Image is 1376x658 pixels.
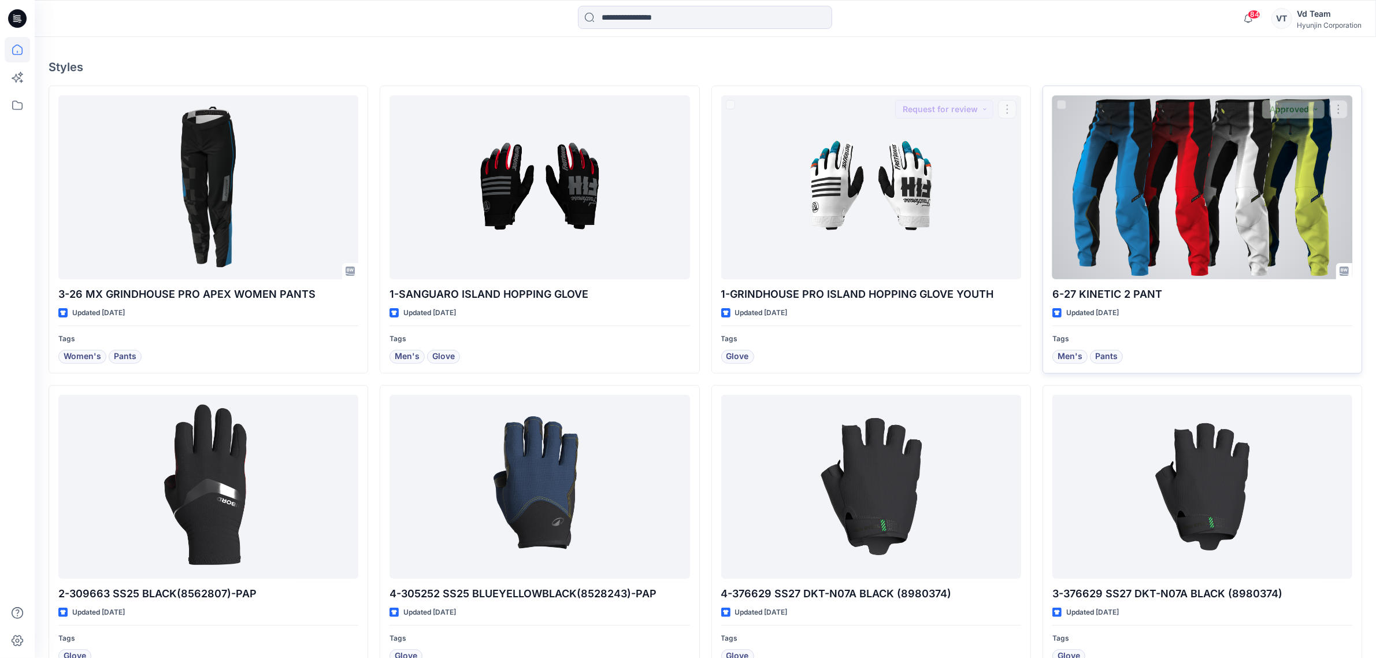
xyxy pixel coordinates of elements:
[390,286,689,302] p: 1-SANGUARO ISLAND HOPPING GLOVE
[390,395,689,579] a: 4-305252 SS25 BLUEYELLOWBLACK(8528243)-PAP
[721,333,1021,345] p: Tags
[64,350,101,364] span: Women's
[1052,633,1352,645] p: Tags
[403,607,456,619] p: Updated [DATE]
[58,395,358,579] a: 2-309663 SS25 BLACK(8562807)-PAP
[1095,350,1118,364] span: Pants
[721,95,1021,279] a: 1-GRINDHOUSE PRO ISLAND HOPPING GLOVE YOUTH
[58,586,358,602] p: 2-309663 SS25 BLACK(8562807)-PAP
[1052,95,1352,279] a: 6-27 KINETIC 2 PANT
[721,633,1021,645] p: Tags
[58,286,358,302] p: 3-26 MX GRINDHOUSE PRO APEX WOMEN PANTS
[1271,8,1292,29] div: VT
[1052,586,1352,602] p: 3-376629 SS27 DKT-N07A BLACK (8980374)
[735,307,788,319] p: Updated [DATE]
[72,307,125,319] p: Updated [DATE]
[58,95,358,279] a: 3-26 MX GRINDHOUSE PRO APEX WOMEN PANTS
[1066,307,1119,319] p: Updated [DATE]
[432,350,455,364] span: Glove
[114,350,136,364] span: Pants
[721,286,1021,302] p: 1-GRINDHOUSE PRO ISLAND HOPPING GLOVE YOUTH
[49,60,1362,74] h4: Styles
[390,95,689,279] a: 1-SANGUARO ISLAND HOPPING GLOVE
[1248,10,1260,19] span: 84
[403,307,456,319] p: Updated [DATE]
[1297,21,1362,29] div: Hyunjin Corporation
[726,350,749,364] span: Glove
[1052,395,1352,579] a: 3-376629 SS27 DKT-N07A BLACK (8980374)
[390,633,689,645] p: Tags
[390,333,689,345] p: Tags
[721,395,1021,579] a: 4-376629 SS27 DKT-N07A BLACK (8980374)
[735,607,788,619] p: Updated [DATE]
[1297,7,1362,21] div: Vd Team
[395,350,420,364] span: Men's
[721,586,1021,602] p: 4-376629 SS27 DKT-N07A BLACK (8980374)
[1066,607,1119,619] p: Updated [DATE]
[390,586,689,602] p: 4-305252 SS25 BLUEYELLOWBLACK(8528243)-PAP
[58,633,358,645] p: Tags
[1058,350,1082,364] span: Men's
[1052,286,1352,302] p: 6-27 KINETIC 2 PANT
[72,607,125,619] p: Updated [DATE]
[58,333,358,345] p: Tags
[1052,333,1352,345] p: Tags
